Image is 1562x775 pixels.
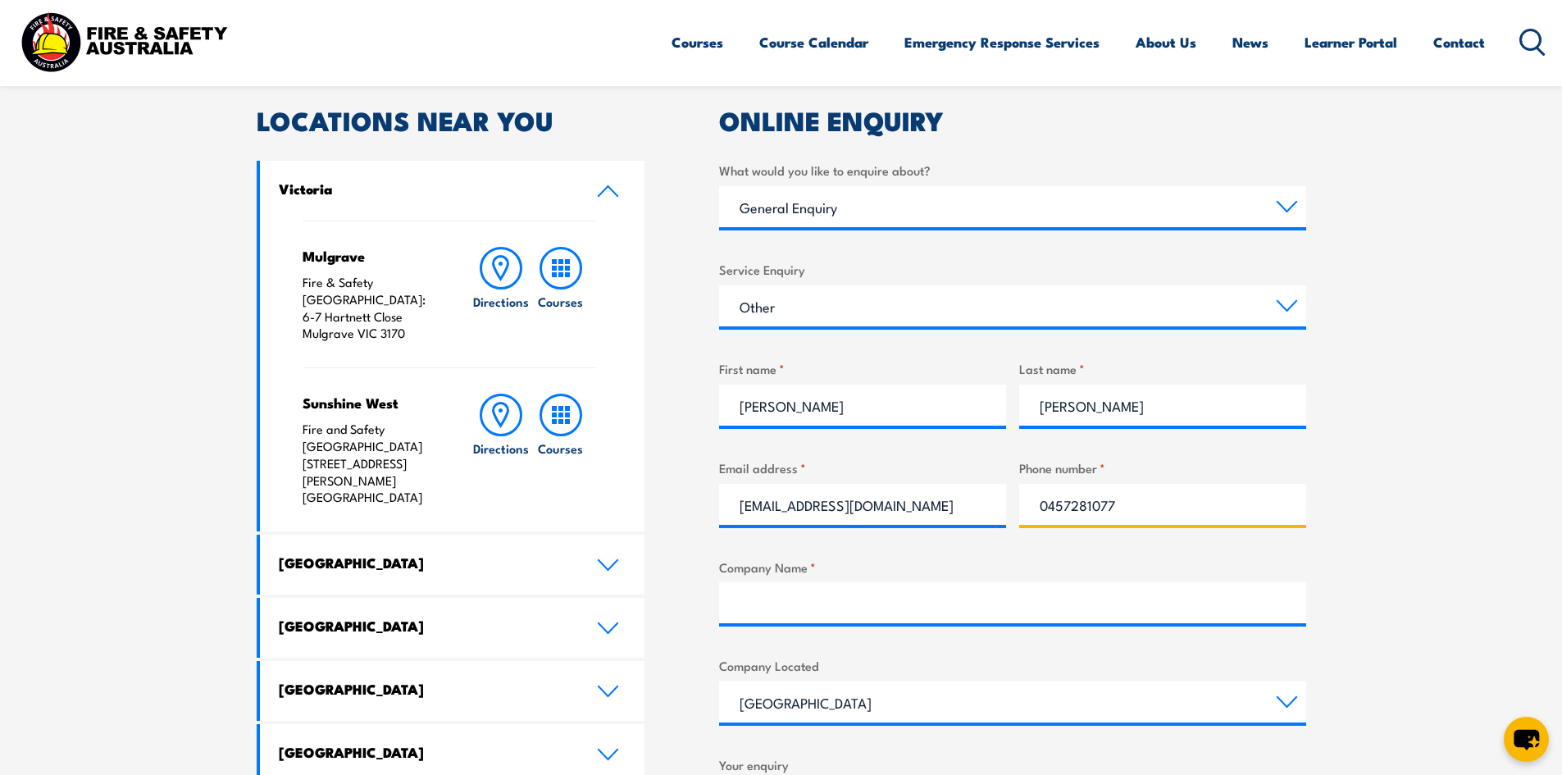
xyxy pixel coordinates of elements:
[471,394,531,506] a: Directions
[473,293,529,310] h6: Directions
[279,180,572,198] h4: Victoria
[303,247,439,265] h4: Mulgrave
[719,458,1006,477] label: Email address
[279,743,572,761] h4: [GEOGRAPHIC_DATA]
[672,21,723,64] a: Courses
[471,247,531,342] a: Directions
[719,108,1306,131] h2: ONLINE ENQUIRY
[904,21,1100,64] a: Emergency Response Services
[538,293,583,310] h6: Courses
[1433,21,1485,64] a: Contact
[1136,21,1196,64] a: About Us
[260,161,645,221] a: Victoria
[759,21,868,64] a: Course Calendar
[279,554,572,572] h4: [GEOGRAPHIC_DATA]
[303,274,439,342] p: Fire & Safety [GEOGRAPHIC_DATA]: 6-7 Hartnett Close Mulgrave VIC 3170
[473,440,529,457] h6: Directions
[1504,717,1549,762] button: chat-button
[260,661,645,721] a: [GEOGRAPHIC_DATA]
[719,161,1306,180] label: What would you like to enquire about?
[1305,21,1397,64] a: Learner Portal
[719,359,1006,378] label: First name
[1019,359,1306,378] label: Last name
[303,394,439,412] h4: Sunshine West
[279,617,572,635] h4: [GEOGRAPHIC_DATA]
[538,440,583,457] h6: Courses
[719,755,1306,774] label: Your enquiry
[719,558,1306,577] label: Company Name
[719,260,1306,279] label: Service Enquiry
[279,680,572,698] h4: [GEOGRAPHIC_DATA]
[531,247,590,342] a: Courses
[260,535,645,595] a: [GEOGRAPHIC_DATA]
[1232,21,1268,64] a: News
[257,108,645,131] h2: LOCATIONS NEAR YOU
[260,598,645,658] a: [GEOGRAPHIC_DATA]
[719,656,1306,675] label: Company Located
[303,421,439,506] p: Fire and Safety [GEOGRAPHIC_DATA] [STREET_ADDRESS][PERSON_NAME] [GEOGRAPHIC_DATA]
[1019,458,1306,477] label: Phone number
[531,394,590,506] a: Courses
